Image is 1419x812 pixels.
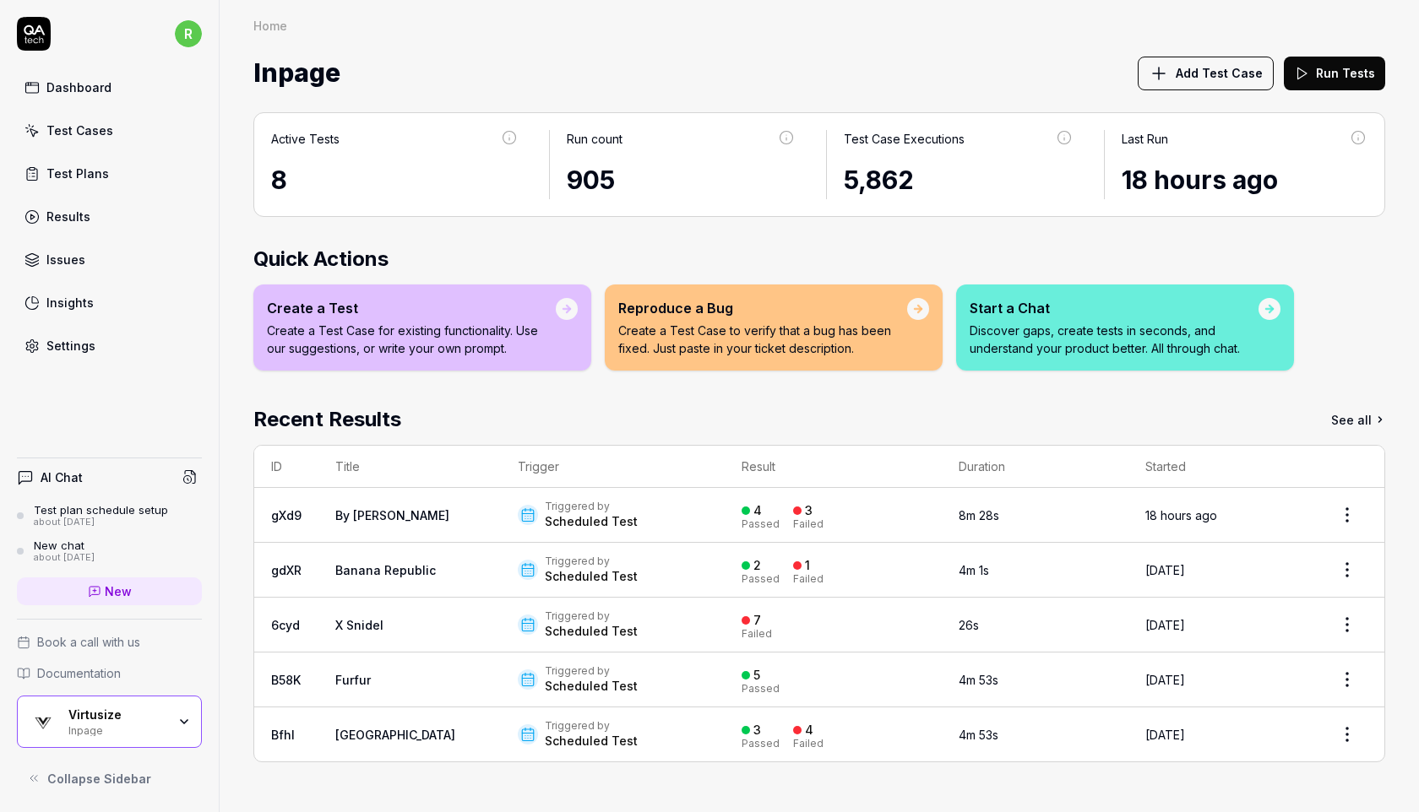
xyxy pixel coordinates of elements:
[1145,673,1185,687] time: [DATE]
[17,157,202,190] a: Test Plans
[545,733,638,750] div: Scheduled Test
[545,513,638,530] div: Scheduled Test
[271,130,340,148] div: Active Tests
[545,678,638,695] div: Scheduled Test
[793,519,824,529] div: Failed
[105,582,132,600] span: New
[1128,446,1310,488] th: Started
[41,468,83,486] h4: AI Chat
[68,723,166,736] div: Inpage
[17,696,202,748] button: Virtusize LogoVirtusizeInpage
[17,114,202,147] a: Test Cases
[17,200,202,233] a: Results
[805,558,810,573] div: 1
[545,623,638,640] div: Scheduled Test
[618,298,907,318] div: Reproduce a Bug
[17,286,202,319] a: Insights
[501,446,725,488] th: Trigger
[1145,508,1217,522] time: 18 hours ago
[335,508,449,522] a: By [PERSON_NAME]
[17,761,202,795] button: Collapse Sidebar
[1138,57,1274,90] button: Add Test Case
[28,706,58,737] img: Virtusize Logo
[17,71,202,104] a: Dashboard
[970,322,1259,357] p: Discover gaps, create tests in seconds, and understand your product better. All through chat.
[17,243,202,276] a: Issues
[545,500,638,513] div: Triggered by
[1331,404,1385,435] a: See all
[46,165,109,182] div: Test Plans
[742,739,780,749] div: Passed
[545,555,638,568] div: Triggered by
[34,503,168,517] div: Test plan schedule setup
[271,728,295,742] a: Bfhl
[1145,618,1185,632] time: [DATE]
[545,568,638,585] div: Scheduled Test
[1145,728,1185,742] time: [DATE]
[725,446,942,488] th: Result
[545,609,638,623] div: Triggered by
[34,517,168,528] div: about [DATE]
[335,673,371,687] a: Furfur
[793,574,824,584] div: Failed
[742,684,780,694] div: Passed
[34,539,95,552] div: New chat
[17,539,202,564] a: New chatabout [DATE]
[17,664,202,682] a: Documentation
[46,251,85,268] div: Issues
[959,563,989,577] time: 4m 1s
[271,563,302,577] a: gdXR
[793,739,824,749] div: Failed
[175,20,202,47] span: r
[844,130,965,148] div: Test Case Executions
[254,446,318,488] th: ID
[271,673,301,687] a: B58K
[267,322,556,357] p: Create a Test Case for existing functionality. Use our suggestions, or write your own prompt.
[1122,165,1278,195] time: 18 hours ago
[47,770,151,788] span: Collapse Sidebar
[17,329,202,362] a: Settings
[175,17,202,51] button: r
[942,446,1128,488] th: Duration
[318,446,501,488] th: Title
[844,161,1074,199] div: 5,862
[618,322,907,357] p: Create a Test Case to verify that a bug has been fixed. Just paste in your ticket description.
[959,618,979,632] time: 26s
[545,664,638,678] div: Triggered by
[970,298,1259,318] div: Start a Chat
[46,78,111,96] div: Dashboard
[805,503,813,518] div: 3
[1122,130,1168,148] div: Last Run
[1145,563,1185,577] time: [DATE]
[959,508,999,522] time: 8m 28s
[753,558,761,573] div: 2
[17,577,202,605] a: New
[253,51,340,95] span: Inpage
[335,618,383,632] a: X Snidel
[335,563,436,577] a: Banana Republic
[1176,64,1263,82] span: Add Test Case
[17,633,202,651] a: Book a call with us
[253,17,287,34] div: Home
[271,618,300,632] a: 6cyd
[753,668,760,683] div: 5
[545,719,638,733] div: Triggered by
[959,728,998,742] time: 4m 53s
[742,574,780,584] div: Passed
[68,707,166,723] div: Virtusize
[37,633,140,651] span: Book a call with us
[271,161,519,199] div: 8
[37,664,121,682] span: Documentation
[46,208,90,225] div: Results
[253,404,401,435] h2: Recent Results
[742,519,780,529] div: Passed
[267,298,556,318] div: Create a Test
[34,552,95,564] div: about [DATE]
[46,122,113,139] div: Test Cases
[567,161,796,199] div: 905
[742,629,772,639] div: Failed
[753,723,761,738] div: 3
[959,673,998,687] time: 4m 53s
[805,723,813,738] div: 4
[253,244,1385,274] h2: Quick Actions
